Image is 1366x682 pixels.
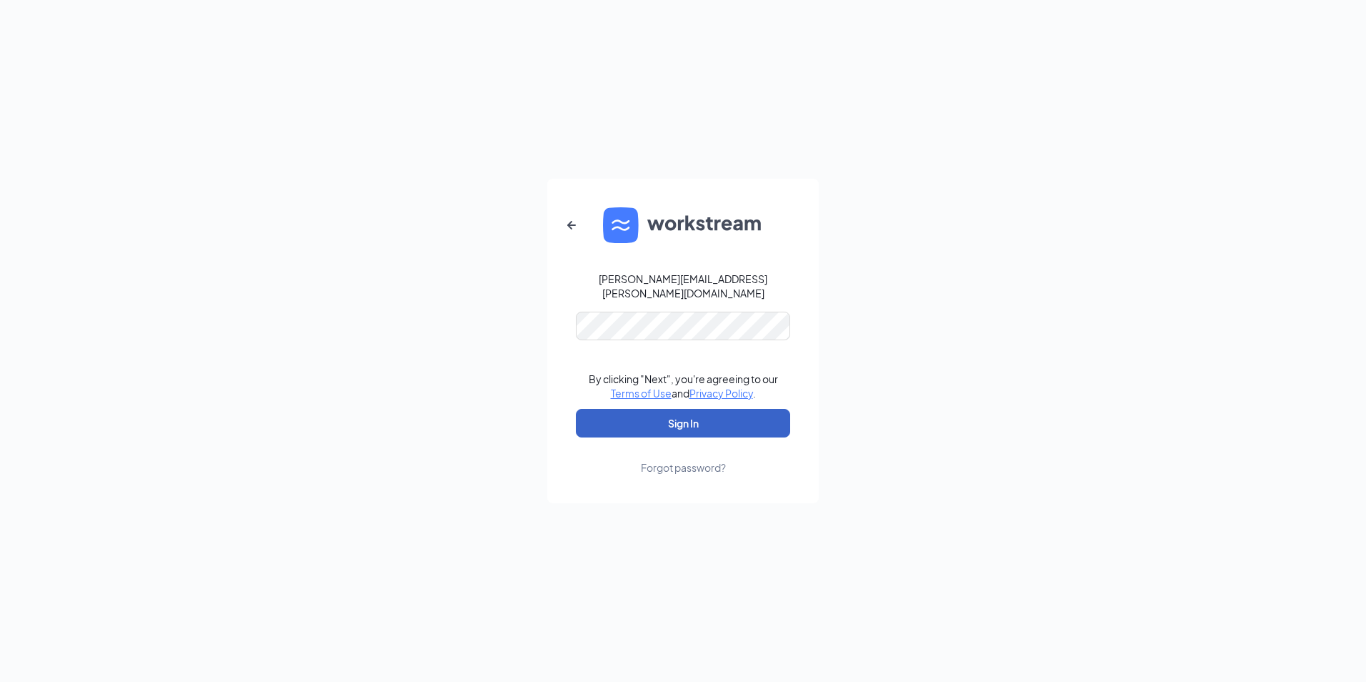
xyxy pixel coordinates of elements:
div: Forgot password? [641,460,726,475]
img: WS logo and Workstream text [603,207,763,243]
a: Forgot password? [641,438,726,475]
a: Privacy Policy [689,387,753,400]
a: Terms of Use [611,387,672,400]
button: ArrowLeftNew [554,208,589,242]
button: Sign In [576,409,790,438]
div: [PERSON_NAME][EMAIL_ADDRESS][PERSON_NAME][DOMAIN_NAME] [576,272,790,300]
div: By clicking "Next", you're agreeing to our and . [589,372,778,400]
svg: ArrowLeftNew [563,217,580,234]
